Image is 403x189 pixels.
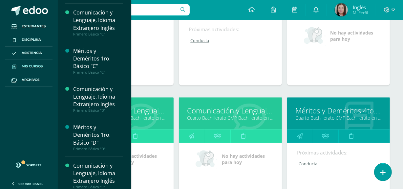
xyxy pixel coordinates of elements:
a: Comunicación y Lenguaje, Idioma Extranjero InglésPrimero Básico "D" [73,85,123,113]
span: Inglés [353,4,368,11]
a: Soporte [8,156,50,172]
div: Méritos y Deméritos 1ro. Básico "C" [73,47,123,70]
div: Primero Básico "C" [73,32,123,36]
a: Archivos [5,73,53,87]
div: Méritos y Deméritos 1ro. Básico "D" [73,124,123,146]
span: No hay actividades para hoy [114,153,157,165]
a: Mis cursos [5,60,53,73]
a: Méritos y Deméritos 1ro. Básico "C"Primero Básico "C" [73,47,123,75]
a: Cuarto Bachillerato CMP Bachillerato en CCLL con Orientación en Computación "C" [295,115,382,121]
div: Primero Básico "C" [73,70,123,75]
a: Estudiantes [5,20,53,33]
a: Méritos y Deméritos 4to. Bach. en CCLL. "C" [295,106,382,116]
span: Soporte [27,163,42,167]
img: no_activities_small.png [304,26,326,46]
a: Disciplina [5,33,53,47]
span: No hay actividades para hoy [330,30,373,42]
a: Comunicación y Lenguaje L3 Inglés [187,106,273,116]
div: Primero Básico "D" [73,108,123,113]
div: Comunicación y Lenguaje, Idioma Extranjero Inglés [73,85,123,108]
span: Estudiantes [22,24,46,29]
div: Próximas actividades: [297,149,380,156]
div: Primero Básico "D" [73,147,123,151]
a: Méritos y Deméritos 1ro. Básico "D"Primero Básico "D" [73,124,123,151]
a: Asistencia [5,47,53,60]
div: Próximas actividades: [189,26,272,33]
span: Archivos [22,77,39,83]
a: Conducta [297,161,381,167]
span: Asistencia [22,50,42,56]
div: Comunicación y Lenguaje, Idioma Extranjero Inglés [73,9,123,32]
div: Comunicación y Lenguaje, Idioma Extranjero Inglés [73,162,123,185]
a: Conducta [189,38,273,43]
span: Cerrar panel [18,181,43,186]
img: e03ec1ec303510e8e6f60bf4728ca3bf.png [335,3,348,16]
span: Disciplina [22,37,41,42]
span: Mi Perfil [353,10,368,15]
img: no_activities_small.png [196,149,217,169]
span: No hay actividades para hoy [222,153,265,165]
a: Cuarto Bachillerato CMP Bachillerato en CCLL con Orientación en Computación "E" [187,115,273,121]
a: Comunicación y Lenguaje, Idioma Extranjero InglésPrimero Básico "C" [73,9,123,36]
span: Mis cursos [22,64,43,69]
